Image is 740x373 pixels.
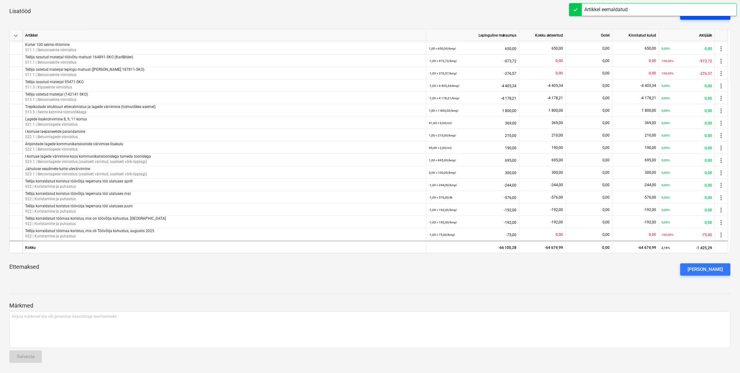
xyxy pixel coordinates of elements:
span: 0,00 [603,183,610,187]
div: 369,00 [429,117,517,129]
p: Korter 100 seinte rihtimine [25,42,424,47]
p: Trepikodade struktuuri ettevalmistus ja lagede värvimine (tolmutõkke asemel) [25,104,424,110]
p: Äripindade lagede kommunikatsioonide värvimise lisakulu [25,142,424,147]
span: 0,00 [603,195,610,200]
div: Kinnitatud kulud [613,30,659,41]
span: 1 800,00 [549,108,563,113]
span: -4 178,21 [548,96,563,100]
div: -576,00 [429,191,517,204]
div: Artikkel eemaldatud [584,6,628,13]
span: 1 800,00 [642,108,656,113]
span: 190,00 [552,146,563,150]
span: 190,00 [645,146,656,150]
span: 300,00 [645,170,656,175]
p: 523.1 | Betoonlagede viimistlus (osaliselt värvitud, osaliselt võrk-ripplagi) [25,172,424,177]
div: Artikkel [23,30,426,41]
span: -244,00 [644,183,656,187]
div: 0,00 [662,92,712,105]
small: 3,00 × 100,00 / kmpl [429,171,456,174]
p: 523.1 | Betoonlagede viimistlus (osaliselt värvitud, osaliselt võrk-ripplagi) [25,159,424,164]
span: 0,00 [556,59,563,63]
small: -1,00 × 192,00 / kmpl [429,221,457,224]
div: -192,00 [429,216,517,229]
small: 0,00% [662,208,670,212]
span: 369,00 [552,121,563,125]
div: Lepinguline maksumus [426,30,520,41]
div: 0,00 [662,191,712,204]
div: 0,00 [662,154,712,167]
span: -192,00 [551,220,563,224]
span: more_vert [718,144,725,152]
div: -64 674,99 [613,241,659,253]
p: Tellija ostetud materjal (142141-5KO) [25,92,424,97]
span: more_vert [718,219,725,226]
p: I korruse lagede värvimine koos kommunikatsioonidega tumeda toonidega [25,154,424,159]
div: 0,00 [662,179,712,191]
div: -64 674,99 [520,241,566,253]
p: Tellija korraldatud koristus töövõtja tegemata töö ulatuses aprill [25,179,424,184]
span: 0,00 [603,208,610,212]
span: 0,00 [603,158,610,162]
p: Märkmed [9,302,731,310]
p: Tellija tasutud materjal 95471-5KO [25,79,424,85]
span: keyboard_arrow_down [12,32,20,39]
span: more_vert [718,182,725,189]
small: -1,00 × 973,72 / kmpl [429,59,457,63]
small: 100,00% [662,59,674,63]
span: 210,00 [552,133,563,137]
div: 0,00 [662,166,712,179]
small: -1,00 × 576,00 / tk [429,196,452,199]
div: 0,00 [662,129,712,142]
small: 1,00 × 1 800,00 / kmpl [429,109,458,112]
p: Ettemaksed [9,263,39,276]
small: 0,00% [662,47,670,50]
p: I korruse laepaneelide parandamine [25,129,424,134]
span: 369,00 [645,121,656,125]
span: more_vert [718,132,725,139]
span: more_vert [718,157,725,164]
span: 0,00 [603,220,610,224]
p: 922 | Koristamine ja puhastus [25,221,424,227]
div: 650,00 [429,42,517,55]
div: -973,72 [662,55,712,67]
div: 190,00 [429,142,517,154]
p: 511.1 | Betoonseinte viimistlus [25,72,424,78]
span: -192,00 [644,208,656,212]
span: more_vert [718,45,725,52]
p: Tellija korraldatud töömaa koristus, mis oli Töövõtja kohustus, augustis 2025 [25,228,424,234]
div: -244,00 [429,179,517,191]
span: more_vert [718,107,725,115]
small: 0,00% [662,196,670,199]
p: 922 | Koristamine ja puhastus [25,234,424,239]
span: 0,00 [649,71,656,75]
small: -1,00 × 192,00 / kmpl [429,208,457,212]
span: 0,00 [649,232,656,237]
span: more_vert [718,57,725,65]
span: more_vert [718,206,725,214]
small: -1,00 × 4 178,21 / kmpl [429,97,459,100]
div: 695,00 [429,154,517,167]
div: -376,57 [662,67,712,80]
span: more_vert [718,70,725,77]
div: Kokku akteeritud [520,30,566,41]
div: -66 100,28 [426,241,520,253]
div: [PERSON_NAME] [688,266,723,274]
span: more_vert [718,95,725,102]
div: 1 800,00 [429,104,517,117]
span: 650,00 [645,46,656,51]
p: Lagede lisakrohvimine 8, 9, 11 korrus [25,117,424,122]
small: 2,16% [662,246,670,249]
span: -4 178,21 [641,96,656,100]
small: 0,00% [662,221,670,224]
small: 0,00% [662,121,670,125]
div: 0,00 [566,241,613,253]
iframe: Chat Widget [709,343,740,373]
p: 922 | Koristamine ja puhastus [25,184,424,189]
div: -376,57 [429,67,517,80]
small: -1,00 × 4 405,34 / kmpl [429,84,459,88]
div: 0,00 [662,79,712,92]
span: 0,00 [603,59,610,63]
p: Tellija ostetud materjal lepingu mahust ([PERSON_NAME] 187811-5KO) [25,67,424,72]
span: -4 405,34 [548,83,563,88]
p: 922 | Koristamine ja puhastus [25,209,424,214]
